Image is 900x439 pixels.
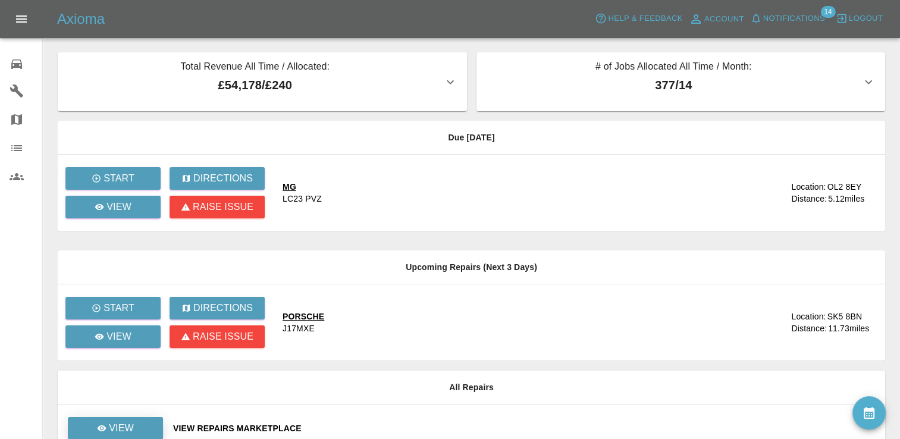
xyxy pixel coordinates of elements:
p: Raise issue [193,330,253,344]
a: View Repairs Marketplace [173,422,876,434]
a: Account [686,10,747,29]
a: View [65,196,161,218]
span: Account [704,12,744,26]
p: View [109,421,134,435]
button: Raise issue [170,196,265,218]
span: Notifications [763,12,825,26]
button: # of Jobs Allocated All Time / Month:377/14 [476,52,886,111]
button: Notifications [747,10,828,28]
div: 5.12 miles [828,193,876,205]
div: Distance: [791,193,827,205]
button: Directions [170,167,265,190]
a: PORSCHEJ17MXE [283,311,760,334]
div: MG [283,181,322,193]
div: OL2 8EY [827,181,861,193]
button: Total Revenue All Time / Allocated:£54,178/£240 [58,52,467,111]
a: Location:SK5 8BNDistance:11.73miles [770,311,876,334]
div: PORSCHE [283,311,324,322]
p: # of Jobs Allocated All Time / Month: [486,59,862,76]
button: availability [852,396,886,429]
div: LC23 PVZ [283,193,322,205]
p: View [106,200,131,214]
button: Open drawer [7,5,36,33]
p: 377 / 14 [486,76,862,94]
th: All Repairs [58,371,885,404]
span: Logout [849,12,883,26]
a: View [67,423,164,432]
h5: Axioma [57,10,105,29]
button: Logout [833,10,886,28]
div: Location: [791,311,826,322]
p: Directions [193,171,253,186]
a: MGLC23 PVZ [283,181,760,205]
button: Raise issue [170,325,265,348]
button: Start [65,167,161,190]
th: Due [DATE] [58,121,885,155]
p: Start [104,171,134,186]
div: 11.73 miles [828,322,876,334]
p: Directions [193,301,253,315]
p: £54,178 / £240 [67,76,443,94]
span: Help & Feedback [608,12,682,26]
div: SK5 8BN [827,311,862,322]
button: Directions [170,297,265,319]
a: Location:OL2 8EYDistance:5.12miles [770,181,876,205]
p: Total Revenue All Time / Allocated: [67,59,443,76]
span: 14 [820,6,835,18]
button: Help & Feedback [592,10,685,28]
p: Raise issue [193,200,253,214]
a: View [65,325,161,348]
th: Upcoming Repairs (Next 3 Days) [58,250,885,284]
div: J17MXE [283,322,315,334]
p: View [106,330,131,344]
div: Distance: [791,322,827,334]
div: Location: [791,181,826,193]
button: Start [65,297,161,319]
p: Start [104,301,134,315]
